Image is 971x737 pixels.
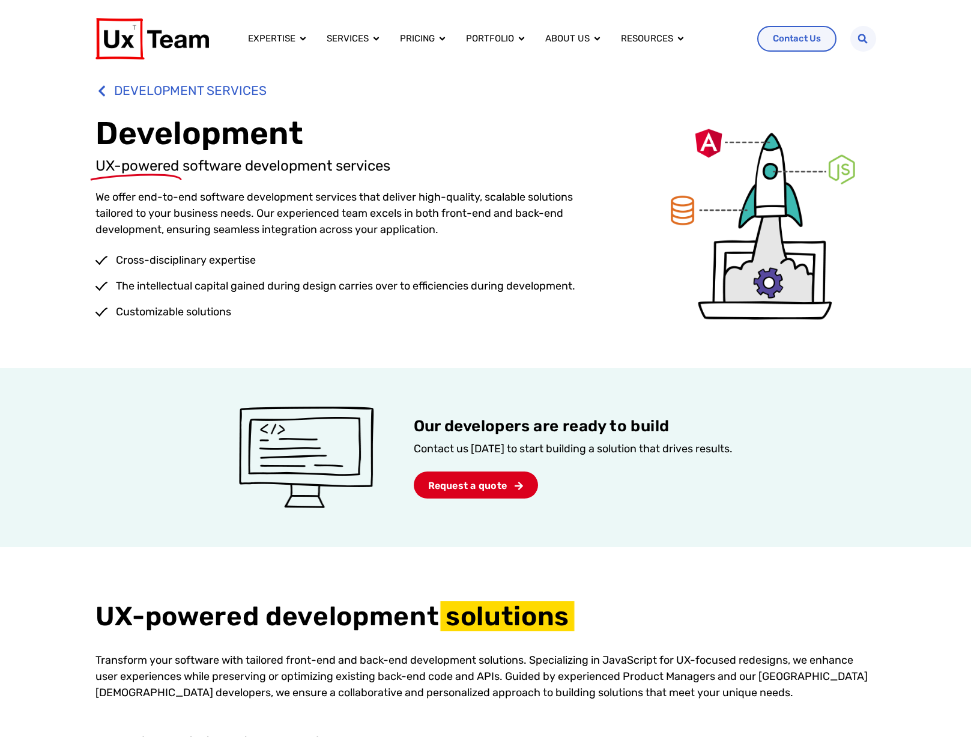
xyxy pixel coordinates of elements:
span: software development services [183,157,390,174]
div: Our developers are ready to build [414,417,733,437]
span: Cross-disciplinary expertise [113,252,256,268]
div: Menu Toggle [238,27,748,50]
a: About us [545,32,590,46]
span: DEVELOPMENT SERVICES [111,77,267,104]
p: Transform your software with tailored front-end and back-end development solutions. Specializing ... [95,652,876,701]
a: Services [327,32,369,46]
a: DEVELOPMENT SERVICES [95,77,611,104]
nav: Menu [238,27,748,50]
span: The intellectual capital gained during design carries over to efficiencies during development. [113,278,575,294]
a: Expertise [248,32,295,46]
span: Customizable solutions [113,304,231,320]
p: We offer end-to-end software development services that deliver high-quality, scalable solutions t... [95,189,611,238]
span: UX-powered development [95,601,440,632]
a: Resources [621,32,673,46]
a: Portfolio [466,32,514,46]
span: UX-powered [95,157,179,175]
span: solutions [446,600,569,633]
a: Contact Us [757,26,836,52]
iframe: Chat Widget [911,679,971,737]
a: Request a quote [414,472,539,499]
span: Contact Us [773,34,821,43]
p: Contact us [DATE] to start building a solution that drives results. [414,441,733,457]
a: Pricing [400,32,435,46]
span: Request a quote [428,481,507,491]
h1: Development [95,114,611,153]
img: A rocket ship launching out of a laptop screen with front and back-end framework icons representi... [649,122,876,324]
div: Search [850,26,876,52]
img: UX Team Logo [95,18,209,59]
